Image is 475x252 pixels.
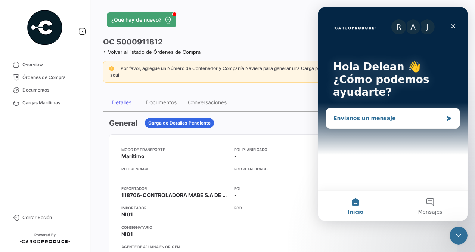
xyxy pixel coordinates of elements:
[6,84,84,96] a: Documentos
[121,211,133,218] span: NI01
[6,58,84,71] a: Overview
[148,120,211,126] span: Carga de Detalles Pendiente
[121,153,145,160] span: Marítimo
[22,214,81,221] span: Cerrar Sesión
[234,185,336,191] app-card-info-title: POL
[111,16,161,24] span: ¿Qué hay de nuevo?
[146,99,177,105] div: Documentos
[234,172,237,179] span: -
[450,227,468,245] iframe: Intercom live chat
[234,191,237,199] span: -
[121,65,385,71] span: Por favor, agregue un Número de Contenedor y Compañía Naviera para generar una Carga para su segu...
[22,74,81,81] span: Órdenes de Compra
[234,205,336,211] app-card-info-title: POD
[121,191,228,199] span: 118706-CONTROLADORA MABE S.A DE CV
[234,153,237,160] span: -
[121,224,228,230] app-card-info-title: Consignatario
[109,72,121,78] a: aquí
[109,118,137,128] h3: General
[121,147,228,153] app-card-info-title: Modo de Transporte
[121,185,228,191] app-card-info-title: Exportador
[121,166,228,172] app-card-info-title: Referencia #
[121,244,228,250] app-card-info-title: Agente de Aduana en Origen
[121,172,124,179] span: -
[22,99,81,106] span: Cargas Marítimas
[107,12,176,27] button: ¿Qué hay de nuevo?
[121,205,228,211] app-card-info-title: Importador
[103,37,163,47] h3: OC 5000911812
[22,87,81,93] span: Documentos
[6,96,84,109] a: Cargas Marítimas
[318,7,468,221] iframe: Intercom live chat
[234,147,336,153] app-card-info-title: POL Planificado
[234,211,237,218] span: -
[6,71,84,84] a: Órdenes de Compra
[22,61,81,68] span: Overview
[26,9,63,46] img: powered-by.png
[234,166,336,172] app-card-info-title: POD Planificado
[121,230,133,238] span: NI01
[188,99,227,105] div: Conversaciones
[112,99,131,105] div: Detalles
[103,49,201,55] a: Volver al listado de Órdenes de Compra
